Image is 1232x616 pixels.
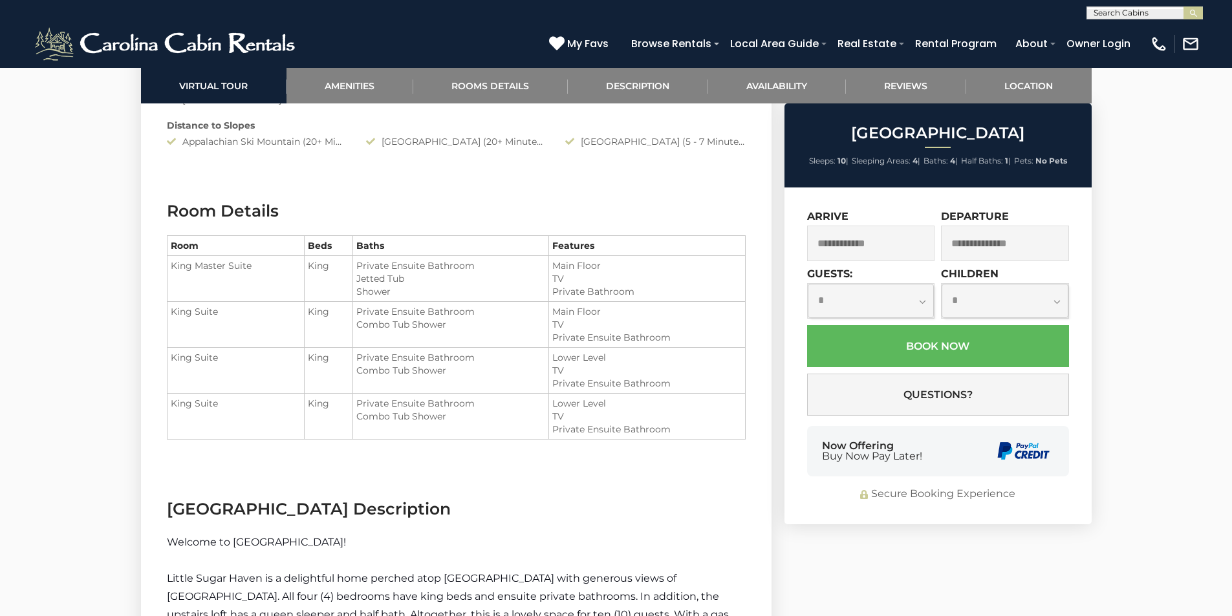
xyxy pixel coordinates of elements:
button: Book Now [807,325,1069,367]
li: Combo Tub Shower [356,364,545,377]
img: mail-regular-white.png [1182,35,1200,53]
h3: Room Details [167,200,746,222]
div: Distance to Slopes [157,119,755,132]
span: My Favs [567,36,609,52]
span: King [308,398,329,409]
span: Pets: [1014,156,1033,165]
li: | [924,153,958,169]
li: Private Ensuite Bathroom [552,331,741,344]
a: Rental Program [909,32,1003,55]
img: White-1-2.png [32,25,301,63]
li: Lower Level [552,351,741,364]
label: Departure [941,210,1009,222]
a: Reviews [846,68,966,103]
li: Combo Tub Shower [356,410,545,423]
li: Private Ensuite Bathroom [552,377,741,390]
li: Private Ensuite Bathroom [356,351,545,364]
label: Children [941,268,999,280]
li: Jetted Tub [356,272,545,285]
strong: 4 [913,156,918,165]
span: Welcome to [GEOGRAPHIC_DATA]! [167,536,346,548]
td: King Suite [167,394,305,440]
td: King Master Suite [167,256,305,302]
img: phone-regular-white.png [1150,35,1168,53]
li: Lower Level [552,397,741,410]
a: Browse Rentals [625,32,718,55]
strong: No Pets [1035,156,1067,165]
span: Baths: [924,156,948,165]
h3: [GEOGRAPHIC_DATA] Description [167,498,746,520]
a: Location [966,68,1092,103]
li: Private Ensuite Bathroom [552,423,741,436]
h2: [GEOGRAPHIC_DATA] [788,125,1088,142]
strong: 1 [1005,156,1008,165]
a: Local Area Guide [724,32,825,55]
li: Private Ensuite Bathroom [356,397,545,410]
div: [GEOGRAPHIC_DATA] (20+ Minutes Drive) [356,135,556,148]
th: Room [167,236,305,256]
button: Questions? [807,374,1069,416]
li: TV [552,410,741,423]
td: King Suite [167,302,305,348]
label: Arrive [807,210,848,222]
div: [GEOGRAPHIC_DATA] (5 - 7 Minute Drive) [556,135,755,148]
a: Owner Login [1060,32,1137,55]
strong: 10 [838,156,846,165]
div: Now Offering [822,441,922,462]
span: Half Baths: [961,156,1003,165]
div: Secure Booking Experience [807,487,1069,502]
li: | [961,153,1011,169]
a: Real Estate [831,32,903,55]
span: King [308,352,329,363]
th: Baths [353,236,549,256]
li: | [809,153,848,169]
li: TV [552,364,741,377]
a: Rooms Details [413,68,568,103]
a: Description [568,68,708,103]
a: Amenities [286,68,413,103]
span: King [308,306,329,317]
span: Sleeps: [809,156,836,165]
a: My Favs [549,36,612,52]
a: Availability [708,68,846,103]
li: Combo Tub Shower [356,318,545,331]
strong: 4 [950,156,955,165]
li: | [852,153,920,169]
label: Guests: [807,268,852,280]
li: TV [552,318,741,331]
li: TV [552,272,741,285]
li: Private Ensuite Bathroom [356,259,545,272]
a: Virtual Tour [141,68,286,103]
li: Main Floor [552,259,741,272]
th: Features [549,236,745,256]
li: Private Ensuite Bathroom [356,305,545,318]
span: Sleeping Areas: [852,156,911,165]
span: Buy Now Pay Later! [822,451,922,462]
td: King Suite [167,348,305,394]
div: Appalachian Ski Mountain (20+ Minute Drive) [157,135,356,148]
a: About [1009,32,1054,55]
th: Beds [305,236,353,256]
li: Shower [356,285,545,298]
span: King [308,260,329,271]
li: Private Bathroom [552,285,741,298]
li: Main Floor [552,305,741,318]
